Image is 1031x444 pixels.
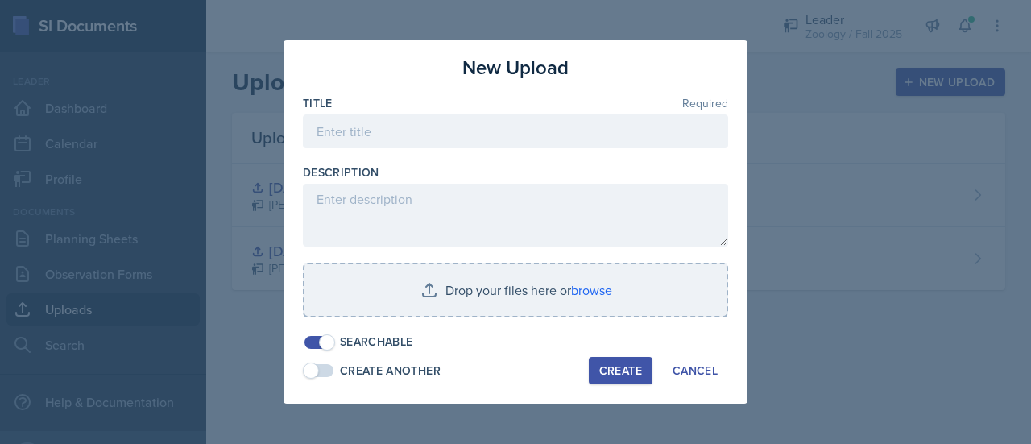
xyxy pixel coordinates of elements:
[303,95,333,111] label: Title
[599,364,642,377] div: Create
[340,363,441,380] div: Create Another
[682,98,728,109] span: Required
[303,114,728,148] input: Enter title
[673,364,718,377] div: Cancel
[340,334,413,351] div: Searchable
[303,164,379,181] label: Description
[662,357,728,384] button: Cancel
[462,53,569,82] h3: New Upload
[589,357,652,384] button: Create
